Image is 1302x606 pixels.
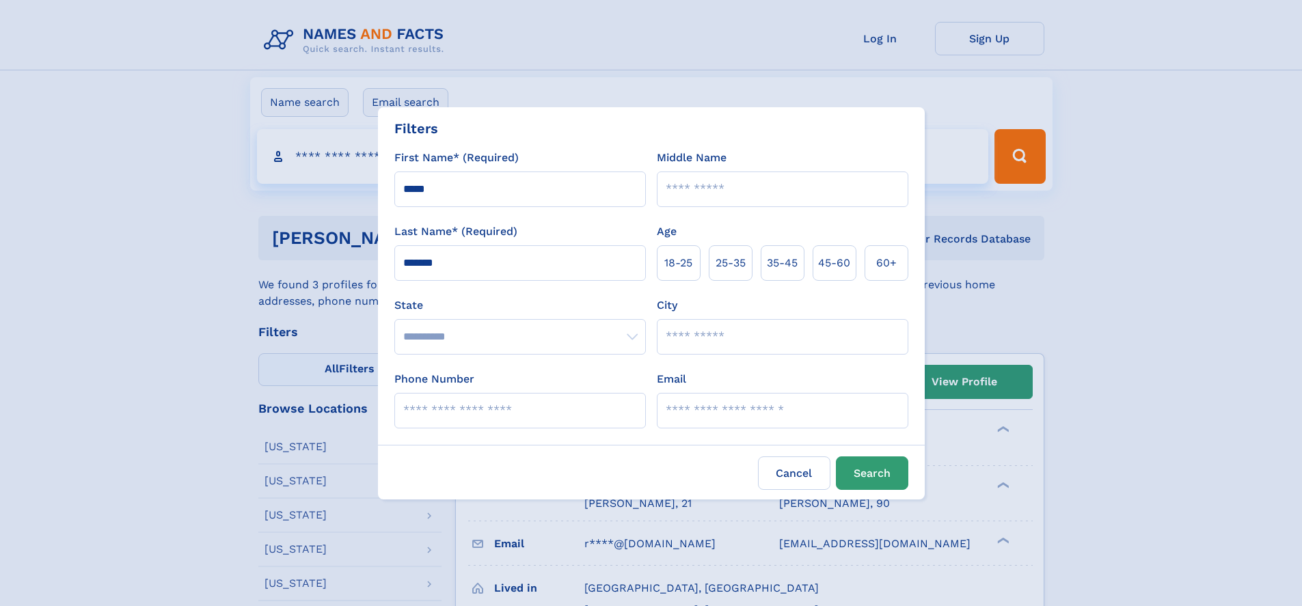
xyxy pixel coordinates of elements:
[767,255,798,271] span: 35‑45
[836,456,908,490] button: Search
[394,150,519,166] label: First Name* (Required)
[716,255,746,271] span: 25‑35
[394,297,646,314] label: State
[394,118,438,139] div: Filters
[394,371,474,387] label: Phone Number
[657,223,677,240] label: Age
[394,223,517,240] label: Last Name* (Required)
[758,456,830,490] label: Cancel
[818,255,850,271] span: 45‑60
[657,150,727,166] label: Middle Name
[657,297,677,314] label: City
[876,255,897,271] span: 60+
[657,371,686,387] label: Email
[664,255,692,271] span: 18‑25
